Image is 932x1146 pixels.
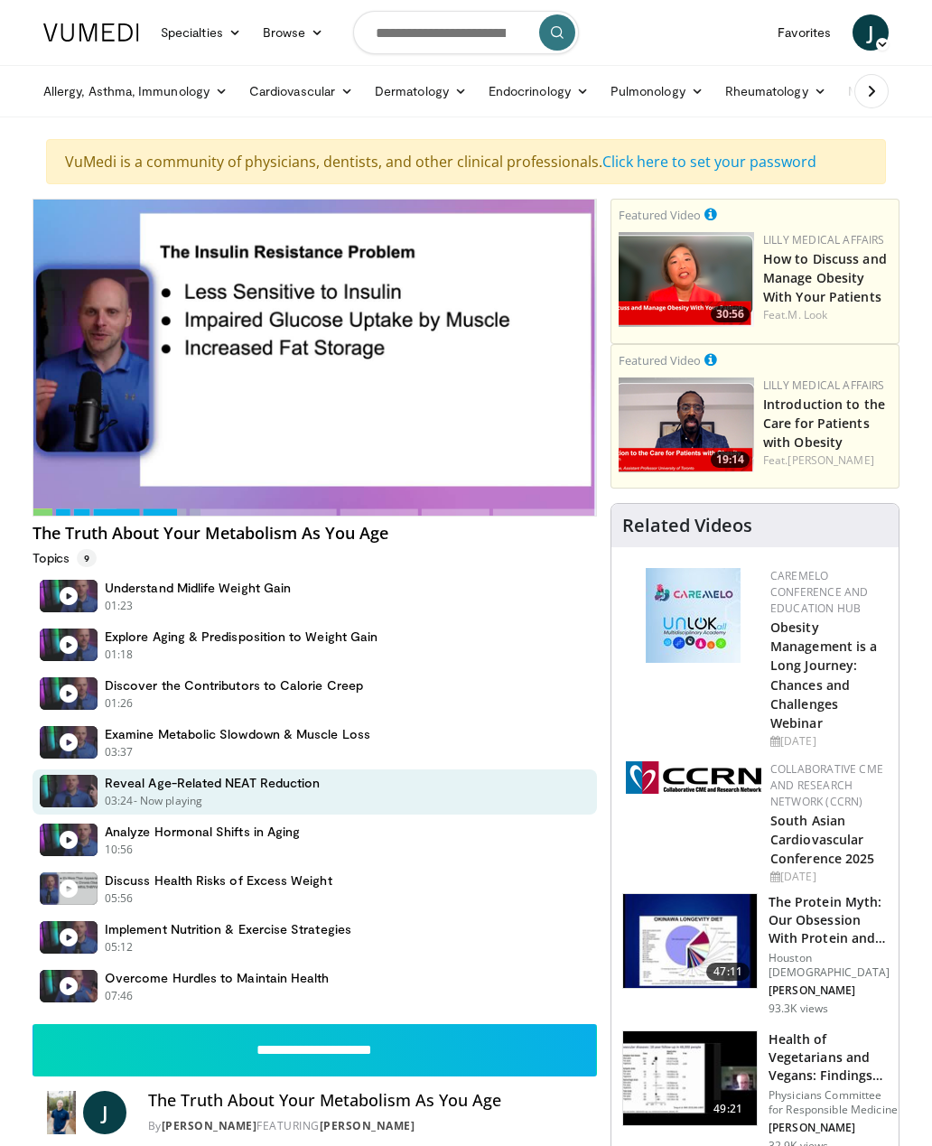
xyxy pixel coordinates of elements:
h4: Examine Metabolic Slowdown & Muscle Loss [105,726,370,742]
p: 05:12 [105,939,134,955]
div: VuMedi is a community of physicians, dentists, and other clinical professionals. [46,139,886,184]
img: Dr. Jordan Rennicke [47,1091,76,1134]
a: Lilly Medical Affairs [763,232,885,247]
a: [PERSON_NAME] [788,452,873,468]
div: Feat. [763,452,891,469]
a: How to Discuss and Manage Obesity With Your Patients [763,250,887,305]
a: Specialties [150,14,252,51]
img: 606f2b51-b844-428b-aa21-8c0c72d5a896.150x105_q85_crop-smart_upscale.jpg [623,1031,757,1125]
a: Cardiovascular [238,73,364,109]
a: CaReMeLO Conference and Education Hub [770,568,868,616]
span: 47:11 [706,963,750,981]
p: [PERSON_NAME] [769,983,890,998]
p: 10:56 [105,842,134,858]
h4: Discuss Health Risks of Excess Weight [105,872,332,889]
img: c98a6a29-1ea0-4bd5-8cf5-4d1e188984a7.png.150x105_q85_crop-smart_upscale.png [619,232,754,327]
small: Featured Video [619,352,701,368]
a: Rheumatology [714,73,837,109]
p: Houston [DEMOGRAPHIC_DATA] [769,951,890,980]
a: Lilly Medical Affairs [763,377,885,393]
h4: Discover the Contributors to Calorie Creep [105,677,363,694]
h4: The Truth About Your Metabolism As You Age [148,1091,582,1111]
div: [DATE] [770,869,884,885]
h4: Analyze Hormonal Shifts in Aging [105,824,300,840]
input: Search topics, interventions [353,11,579,54]
p: 01:18 [105,647,134,663]
h4: Related Videos [622,515,752,536]
a: 19:14 [619,377,754,472]
p: 01:26 [105,695,134,712]
a: Click here to set your password [602,152,816,172]
p: 93.3K views [769,1002,828,1016]
a: Favorites [767,14,842,51]
h4: Reveal Age-Related NEAT Reduction [105,775,320,791]
a: Browse [252,14,335,51]
p: 07:46 [105,988,134,1004]
a: Allergy, Asthma, Immunology [33,73,238,109]
h3: Health of Vegetarians and Vegans: Findings From EPIC-[GEOGRAPHIC_DATA] and Othe… [769,1030,898,1085]
p: 05:56 [105,890,134,907]
a: J [853,14,889,51]
div: Feat. [763,307,891,323]
p: 01:23 [105,598,134,614]
h4: Understand Midlife Weight Gain [105,580,291,596]
span: 49:21 [706,1100,750,1118]
a: Introduction to the Care for Patients with Obesity [763,396,885,451]
a: 47:11 The Protein Myth: Our Obsession With Protein and How It Is Killing US Houston [DEMOGRAPHIC_... [622,893,888,1016]
p: 03:37 [105,744,134,760]
a: South Asian Cardiovascular Conference 2025 [770,812,875,867]
a: J [83,1091,126,1134]
a: 30:56 [619,232,754,327]
a: [PERSON_NAME] [162,1118,257,1133]
a: Collaborative CME and Research Network (CCRN) [770,761,883,809]
h3: The Protein Myth: Our Obsession With Protein and How It Is Killing US [769,893,890,947]
h4: Explore Aging & Predisposition to Weight Gain [105,629,377,645]
a: Dermatology [364,73,478,109]
div: By FEATURING [148,1118,582,1134]
div: [DATE] [770,733,884,750]
p: Topics [33,549,97,567]
img: b7b8b05e-5021-418b-a89a-60a270e7cf82.150x105_q85_crop-smart_upscale.jpg [623,894,757,988]
p: - Now playing [134,793,203,809]
p: Physicians Committee for Responsible Medicine [769,1088,898,1117]
h4: The Truth About Your Metabolism As You Age [33,524,597,544]
span: 19:14 [711,452,750,468]
span: 30:56 [711,306,750,322]
h4: Overcome Hurdles to Maintain Health [105,970,329,986]
h4: Implement Nutrition & Exercise Strategies [105,921,351,937]
a: Pulmonology [600,73,714,109]
a: Obesity Management is a Long Journey: Chances and Challenges Webinar [770,619,878,731]
img: VuMedi Logo [43,23,139,42]
a: Endocrinology [478,73,600,109]
span: 9 [77,549,97,567]
p: [PERSON_NAME] [769,1121,898,1135]
a: M. Look [788,307,827,322]
img: acc2e291-ced4-4dd5-b17b-d06994da28f3.png.150x105_q85_crop-smart_upscale.png [619,377,754,472]
video-js: Video Player [33,200,596,516]
a: [PERSON_NAME] [320,1118,415,1133]
img: 45df64a9-a6de-482c-8a90-ada250f7980c.png.150x105_q85_autocrop_double_scale_upscale_version-0.2.jpg [646,568,741,663]
p: 03:24 [105,793,134,809]
img: a04ee3ba-8487-4636-b0fb-5e8d268f3737.png.150x105_q85_autocrop_double_scale_upscale_version-0.2.png [626,761,761,794]
small: Featured Video [619,207,701,223]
